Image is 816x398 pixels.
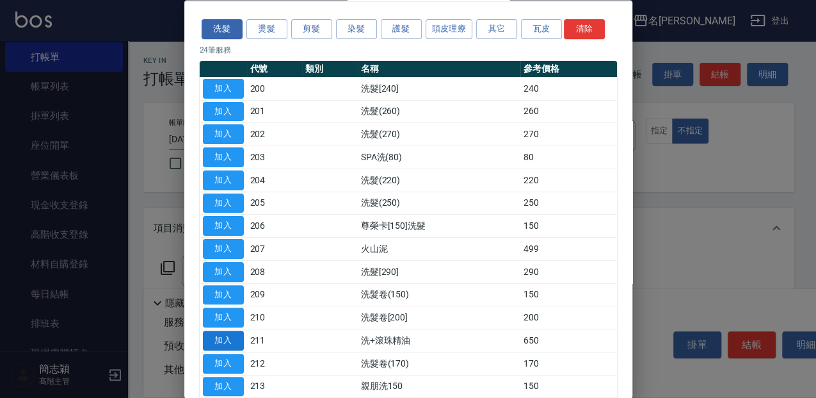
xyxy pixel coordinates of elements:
[336,20,377,40] button: 染髮
[520,61,616,78] th: 參考價格
[203,125,244,145] button: 加入
[247,306,303,329] td: 210
[247,146,303,169] td: 203
[520,238,616,261] td: 499
[247,352,303,376] td: 212
[521,20,562,40] button: 瓦皮
[203,354,244,374] button: 加入
[358,261,521,284] td: 洗髮[290]
[381,20,422,40] button: 護髮
[247,78,303,101] td: 200
[202,20,243,40] button: 洗髮
[520,215,616,238] td: 150
[520,192,616,215] td: 250
[520,78,616,101] td: 240
[203,170,244,190] button: 加入
[203,194,244,213] button: 加入
[358,215,521,238] td: 尊榮卡[150]洗髮
[520,284,616,307] td: 150
[203,308,244,328] button: 加入
[520,306,616,329] td: 200
[358,146,521,169] td: SPA洗(80)
[246,20,287,40] button: 燙髮
[358,238,521,261] td: 火山泥
[520,146,616,169] td: 80
[247,101,303,124] td: 201
[520,169,616,192] td: 220
[358,352,521,376] td: 洗髮卷(170)
[247,261,303,284] td: 208
[247,169,303,192] td: 204
[247,123,303,146] td: 202
[520,329,616,352] td: 650
[426,20,473,40] button: 頭皮理療
[358,329,521,352] td: 洗+滾珠精油
[358,123,521,146] td: 洗髮(270)
[203,217,244,236] button: 加入
[358,284,521,307] td: 洗髮卷(150)
[203,262,244,282] button: 加入
[291,20,332,40] button: 剪髮
[302,61,358,78] th: 類別
[200,44,617,56] p: 24 筆服務
[203,240,244,260] button: 加入
[358,78,521,101] td: 洗髮[240]
[247,215,303,238] td: 206
[203,285,244,305] button: 加入
[358,169,521,192] td: 洗髮(220)
[358,101,521,124] td: 洗髮(260)
[203,377,244,397] button: 加入
[520,261,616,284] td: 290
[520,352,616,376] td: 170
[247,329,303,352] td: 211
[203,79,244,99] button: 加入
[203,148,244,168] button: 加入
[358,192,521,215] td: 洗髮(250)
[247,61,303,78] th: 代號
[247,238,303,261] td: 207
[476,20,517,40] button: 其它
[358,306,521,329] td: 洗髮卷[200]
[203,331,244,351] button: 加入
[203,102,244,122] button: 加入
[564,20,605,40] button: 清除
[247,192,303,215] td: 205
[247,284,303,307] td: 209
[358,61,521,78] th: 名稱
[520,101,616,124] td: 260
[520,123,616,146] td: 270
